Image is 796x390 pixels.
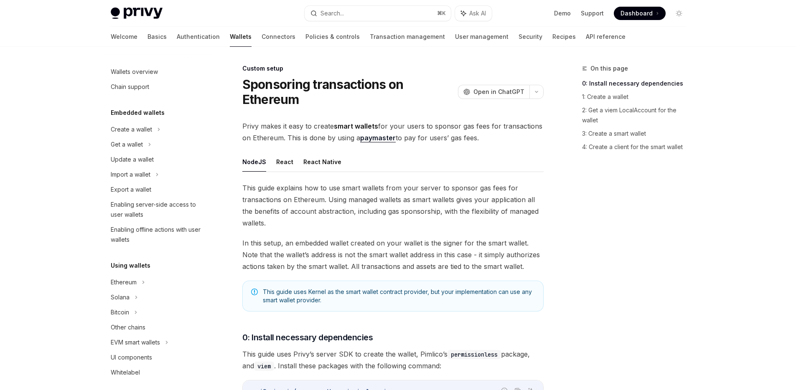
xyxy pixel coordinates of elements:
a: 1: Create a wallet [582,90,692,104]
span: 0: Install necessary dependencies [242,332,373,343]
a: Support [581,9,604,18]
code: permissionless [448,350,501,359]
div: Search... [320,8,344,18]
div: Enabling server-side access to user wallets [111,200,206,220]
a: Whitelabel [104,365,211,380]
svg: Note [251,289,258,295]
a: 2: Get a viem LocalAccount for the wallet [582,104,692,127]
a: Enabling server-side access to user wallets [104,197,211,222]
span: Open in ChatGPT [473,88,524,96]
a: Export a wallet [104,182,211,197]
a: Security [519,27,542,47]
div: EVM smart wallets [111,337,160,347]
a: Demo [554,9,571,18]
div: Wallets overview [111,67,158,77]
a: Connectors [262,27,295,47]
span: ⌘ K [437,10,446,17]
div: Import a wallet [111,170,150,180]
span: This guide explains how to use smart wallets from your server to sponsor gas fees for transaction... [242,182,544,229]
a: Basics [148,27,167,47]
div: Update a wallet [111,154,154,165]
a: 4: Create a client for the smart wallet [582,140,692,154]
div: Ethereum [111,277,137,287]
span: This guide uses Privy’s server SDK to create the wallet, Pimlico’s package, and . Install these p... [242,348,544,372]
button: Open in ChatGPT [458,85,529,99]
a: Wallets overview [104,64,211,79]
a: Other chains [104,320,211,335]
div: Create a wallet [111,124,152,134]
button: Toggle dark mode [672,7,686,20]
div: UI components [111,352,152,362]
a: User management [455,27,509,47]
a: Welcome [111,27,137,47]
button: React Native [303,152,341,172]
button: Search...⌘K [305,6,451,21]
div: Enabling offline actions with user wallets [111,225,206,245]
a: Recipes [552,27,576,47]
span: This guide uses Kernel as the smart wallet contract provider, but your implementation can use any... [263,288,535,304]
span: Dashboard [621,9,653,18]
h5: Using wallets [111,261,150,271]
a: Authentication [177,27,220,47]
div: Get a wallet [111,139,143,149]
a: Transaction management [370,27,445,47]
img: light logo [111,8,163,19]
a: paymaster [360,134,396,142]
a: UI components [104,350,211,365]
a: Dashboard [614,7,666,20]
a: Chain support [104,79,211,94]
strong: smart wallets [334,122,378,130]
div: Export a wallet [111,185,151,195]
a: 3: Create a smart wallet [582,127,692,140]
a: Wallets [230,27,252,47]
a: Enabling offline actions with user wallets [104,222,211,247]
span: On this page [590,63,628,73]
button: NodeJS [242,152,266,172]
div: Whitelabel [111,367,140,377]
button: Ask AI [455,6,492,21]
a: Update a wallet [104,152,211,167]
button: React [276,152,293,172]
div: Other chains [111,322,145,332]
a: 0: Install necessary dependencies [582,77,692,90]
h5: Embedded wallets [111,108,165,118]
span: In this setup, an embedded wallet created on your wallet is the signer for the smart wallet. Note... [242,237,544,272]
span: Privy makes it easy to create for your users to sponsor gas fees for transactions on Ethereum. Th... [242,120,544,144]
div: Custom setup [242,64,544,73]
h1: Sponsoring transactions on Ethereum [242,77,455,107]
span: Ask AI [469,9,486,18]
div: Solana [111,292,130,302]
div: Chain support [111,82,149,92]
a: Policies & controls [305,27,360,47]
a: API reference [586,27,626,47]
code: viem [254,362,274,371]
div: Bitcoin [111,307,129,317]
